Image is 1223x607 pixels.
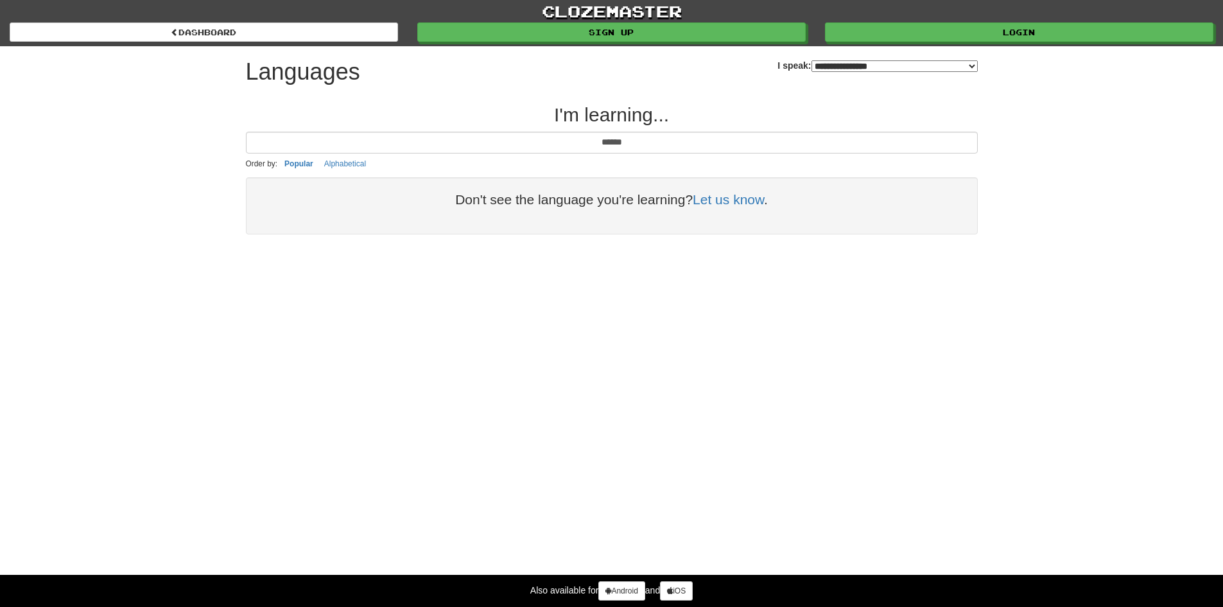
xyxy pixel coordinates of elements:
[10,22,398,42] a: dashboard
[259,190,965,209] div: Don't see the language you're learning? .
[777,59,977,72] label: I speak:
[320,157,370,171] button: Alphabetical
[660,581,693,601] a: iOS
[417,22,806,42] a: Sign up
[246,59,360,85] h1: Languages
[693,192,764,207] a: Let us know
[811,60,978,72] select: I speak:
[246,159,278,168] small: Order by:
[281,157,317,171] button: Popular
[246,104,978,125] h2: I'm learning...
[825,22,1213,42] a: Login
[598,581,645,601] a: Android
